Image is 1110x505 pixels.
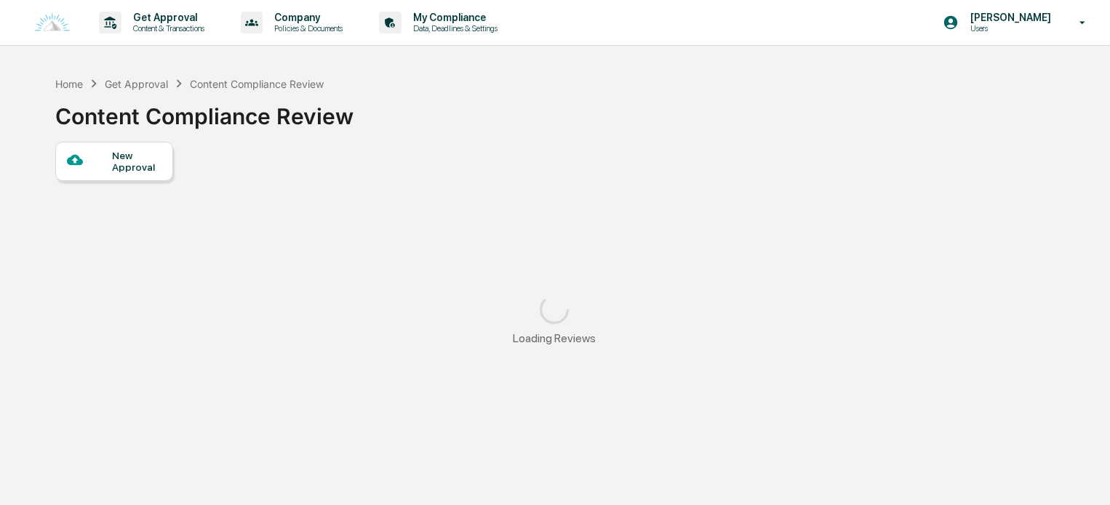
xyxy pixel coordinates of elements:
[121,23,212,33] p: Content & Transactions
[959,23,1058,33] p: Users
[55,78,83,90] div: Home
[959,12,1058,23] p: [PERSON_NAME]
[112,150,161,173] div: New Approval
[402,12,505,23] p: My Compliance
[513,331,596,345] div: Loading Reviews
[263,23,350,33] p: Policies & Documents
[105,78,168,90] div: Get Approval
[35,13,70,33] img: logo
[402,23,505,33] p: Data, Deadlines & Settings
[121,12,212,23] p: Get Approval
[190,78,324,90] div: Content Compliance Review
[55,92,354,129] div: Content Compliance Review
[263,12,350,23] p: Company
